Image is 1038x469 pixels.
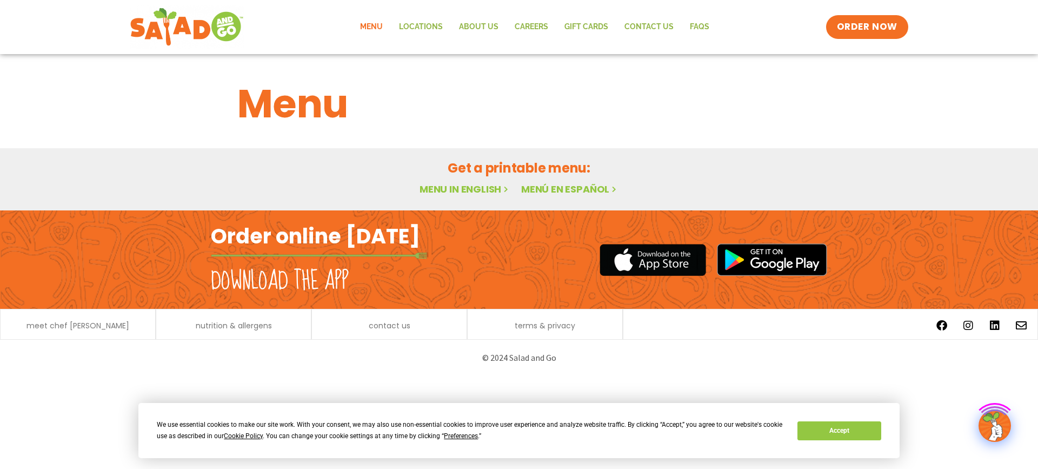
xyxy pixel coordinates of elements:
[444,432,478,440] span: Preferences
[369,322,410,329] a: contact us
[237,75,801,133] h1: Menu
[600,242,706,278] img: appstore
[420,182,510,196] a: Menu in English
[352,15,391,39] a: Menu
[211,253,427,259] img: fork
[682,15,717,39] a: FAQs
[837,21,897,34] span: ORDER NOW
[521,182,618,196] a: Menú en español
[797,421,881,440] button: Accept
[451,15,507,39] a: About Us
[391,15,451,39] a: Locations
[237,158,801,177] h2: Get a printable menu:
[507,15,556,39] a: Careers
[157,419,784,442] div: We use essential cookies to make our site work. With your consent, we may also use non-essential ...
[211,223,420,249] h2: Order online [DATE]
[826,15,908,39] a: ORDER NOW
[26,322,129,329] a: meet chef [PERSON_NAME]
[138,403,900,458] div: Cookie Consent Prompt
[216,351,822,365] p: © 2024 Salad and Go
[616,15,682,39] a: Contact Us
[224,432,263,440] span: Cookie Policy
[556,15,616,39] a: GIFT CARDS
[196,322,272,329] a: nutrition & allergens
[717,243,827,276] img: google_play
[130,5,244,49] img: new-SAG-logo-768×292
[352,15,717,39] nav: Menu
[515,322,575,329] a: terms & privacy
[211,266,349,296] h2: Download the app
